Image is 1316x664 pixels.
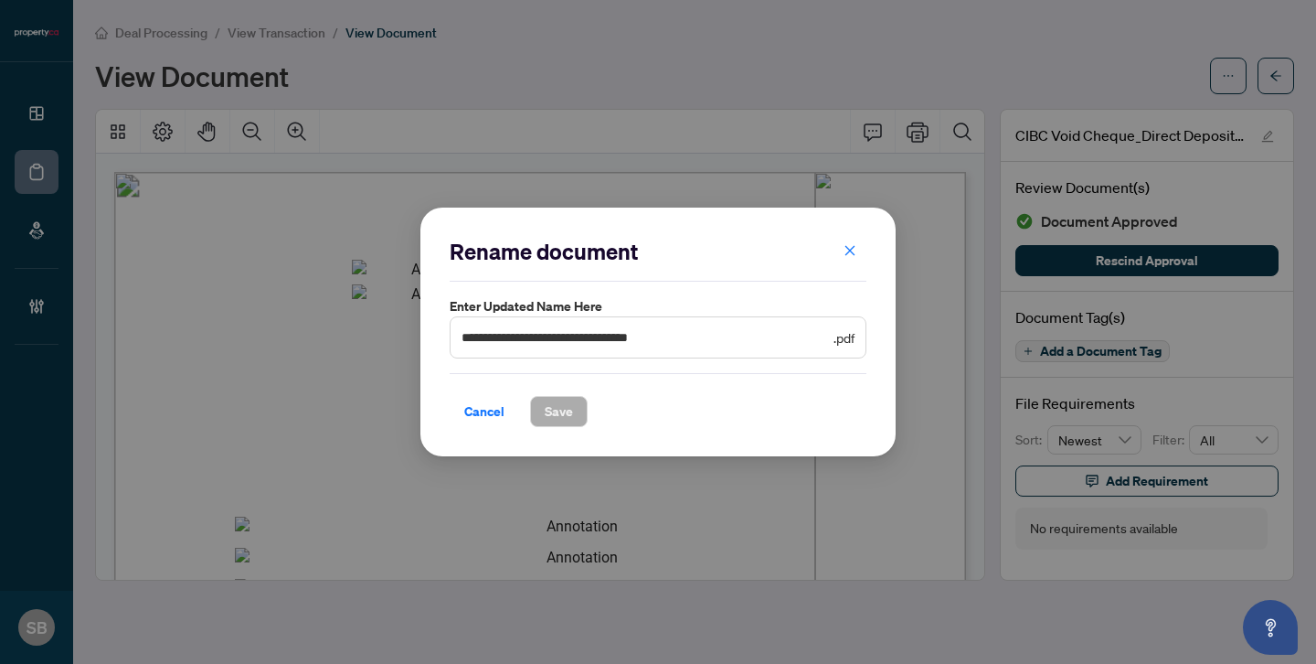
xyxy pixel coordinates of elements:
[530,396,588,427] button: Save
[844,244,856,257] span: close
[464,397,504,426] span: Cancel
[1243,600,1298,655] button: Open asap
[450,396,519,427] button: Cancel
[833,327,854,348] span: .pdf
[450,237,866,266] h2: Rename document
[450,296,866,316] label: Enter updated name here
